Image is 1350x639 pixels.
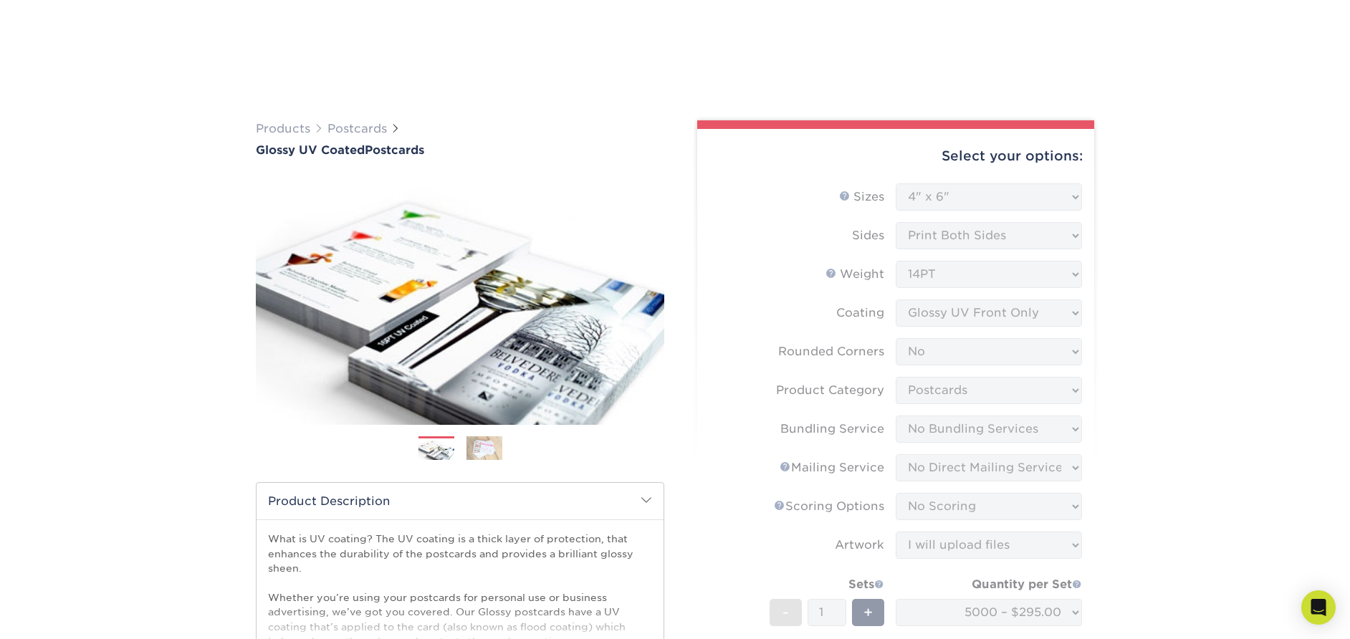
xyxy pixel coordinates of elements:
[256,158,664,441] img: Glossy UV Coated 01
[257,483,664,519] h2: Product Description
[256,143,664,157] h1: Postcards
[256,143,365,157] span: Glossy UV Coated
[418,437,454,462] img: Postcards 01
[466,436,502,461] img: Postcards 02
[256,122,310,135] a: Products
[709,129,1083,183] div: Select your options:
[256,143,664,157] a: Glossy UV CoatedPostcards
[327,122,387,135] a: Postcards
[1301,590,1336,625] div: Open Intercom Messenger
